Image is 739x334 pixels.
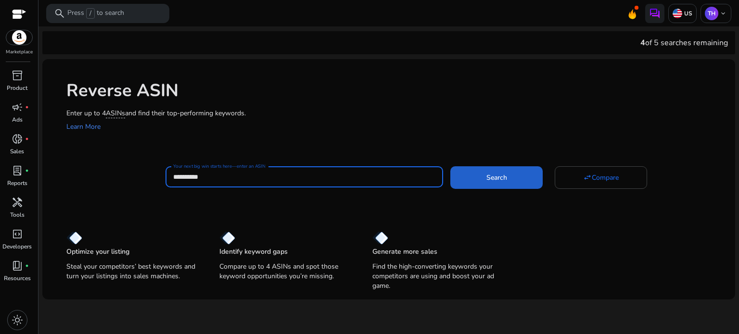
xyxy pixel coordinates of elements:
[10,147,24,156] p: Sales
[12,70,23,81] span: inventory_2
[12,165,23,176] span: lab_profile
[86,8,95,19] span: /
[67,8,124,19] p: Press to search
[486,173,507,183] span: Search
[25,137,29,141] span: fiber_manual_record
[66,108,726,118] p: Enter up to 4 and find their top-performing keywords.
[219,231,235,245] img: diamond.svg
[4,274,31,283] p: Resources
[583,173,592,182] mat-icon: swap_horiz
[12,133,23,145] span: donut_small
[25,264,29,268] span: fiber_manual_record
[682,10,692,17] p: US
[372,247,437,257] p: Generate more sales
[640,37,645,48] span: 4
[7,84,27,92] p: Product
[219,247,288,257] p: Identify keyword gaps
[12,101,23,113] span: campaign
[12,228,23,240] span: code_blocks
[106,109,125,118] span: ASINs
[719,10,727,17] span: keyboard_arrow_down
[450,166,543,188] button: Search
[66,122,101,131] a: Learn More
[640,37,728,49] div: of 5 searches remaining
[12,115,23,124] p: Ads
[66,231,82,245] img: diamond.svg
[66,247,129,257] p: Optimize your listing
[7,179,27,187] p: Reports
[25,105,29,109] span: fiber_manual_record
[372,262,506,291] p: Find the high-converting keywords your competitors are using and boost your ad game.
[25,169,29,173] span: fiber_manual_record
[592,173,619,183] span: Compare
[173,163,265,170] mat-label: Your next big win starts here—enter an ASIN
[66,80,726,101] h1: Reverse ASIN
[66,262,200,281] p: Steal your competitors’ best keywords and turn your listings into sales machines.
[12,197,23,208] span: handyman
[372,231,388,245] img: diamond.svg
[6,49,33,56] p: Marketplace
[12,314,23,326] span: light_mode
[54,8,65,19] span: search
[705,7,718,20] p: TH
[2,242,32,251] p: Developers
[673,9,682,18] img: us.svg
[219,262,353,281] p: Compare up to 4 ASINs and spot those keyword opportunities you’re missing.
[555,166,647,188] button: Compare
[12,260,23,272] span: book_4
[6,30,32,45] img: amazon.svg
[10,210,25,219] p: Tools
